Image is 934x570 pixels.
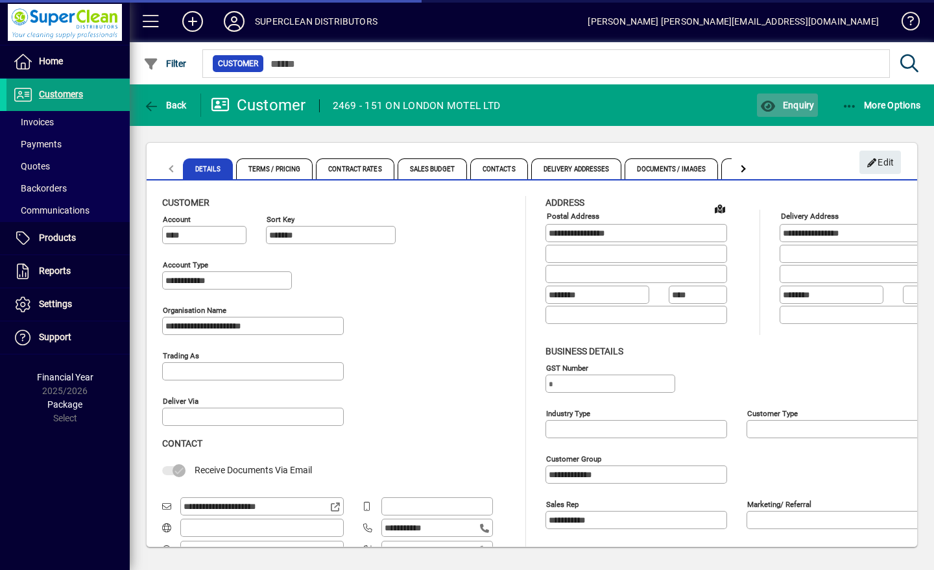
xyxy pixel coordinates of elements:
[163,397,198,406] mat-label: Deliver via
[172,10,213,33] button: Add
[6,199,130,221] a: Communications
[625,158,718,179] span: Documents / Images
[867,152,894,173] span: Edit
[470,158,528,179] span: Contacts
[13,205,90,216] span: Communications
[255,11,377,32] div: SUPERCLEAN DISTRIBUTORS
[13,161,50,171] span: Quotes
[236,158,313,179] span: Terms / Pricing
[13,139,62,149] span: Payments
[37,372,93,382] span: Financial Year
[546,545,575,554] mat-label: Manager
[760,100,814,110] span: Enquiry
[213,10,255,33] button: Profile
[163,351,199,360] mat-label: Trading as
[163,306,226,315] mat-label: Organisation name
[531,158,622,179] span: Delivery Addresses
[546,499,579,508] mat-label: Sales rep
[747,408,798,417] mat-label: Customer type
[13,117,54,127] span: Invoices
[842,100,921,110] span: More Options
[130,93,201,117] app-page-header-button: Back
[747,545,770,554] mat-label: Region
[546,454,601,463] mat-label: Customer group
[195,465,312,475] span: Receive Documents Via Email
[588,11,879,32] div: [PERSON_NAME] [PERSON_NAME][EMAIL_ADDRESS][DOMAIN_NAME]
[721,158,794,179] span: Custom Fields
[143,58,187,69] span: Filter
[545,346,623,356] span: Business details
[6,155,130,177] a: Quotes
[39,266,71,276] span: Reports
[546,408,590,417] mat-label: Industry type
[47,399,82,410] span: Package
[6,133,130,155] a: Payments
[6,288,130,321] a: Settings
[162,438,202,449] span: Contact
[545,197,584,208] span: Address
[757,93,817,117] button: Enquiry
[162,197,210,208] span: Customer
[13,183,67,193] span: Backorders
[211,95,306,116] div: Customer
[747,499,811,508] mat-label: Marketing/ Referral
[546,363,588,372] mat-label: GST Number
[39,332,71,342] span: Support
[333,95,501,116] div: 2469 - 151 ON LONDON MOTEL LTD
[163,260,208,269] mat-label: Account Type
[143,100,187,110] span: Back
[892,3,918,45] a: Knowledge Base
[839,93,924,117] button: More Options
[6,255,130,288] a: Reports
[6,177,130,199] a: Backorders
[6,222,130,254] a: Products
[140,93,190,117] button: Back
[140,52,190,75] button: Filter
[316,158,394,179] span: Contract Rates
[163,215,191,224] mat-label: Account
[39,299,72,309] span: Settings
[710,198,730,219] a: View on map
[183,158,233,179] span: Details
[39,89,83,99] span: Customers
[859,151,901,174] button: Edit
[398,158,467,179] span: Sales Budget
[39,56,63,66] span: Home
[6,111,130,133] a: Invoices
[6,45,130,78] a: Home
[39,232,76,243] span: Products
[218,57,258,70] span: Customer
[6,321,130,354] a: Support
[267,215,294,224] mat-label: Sort key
